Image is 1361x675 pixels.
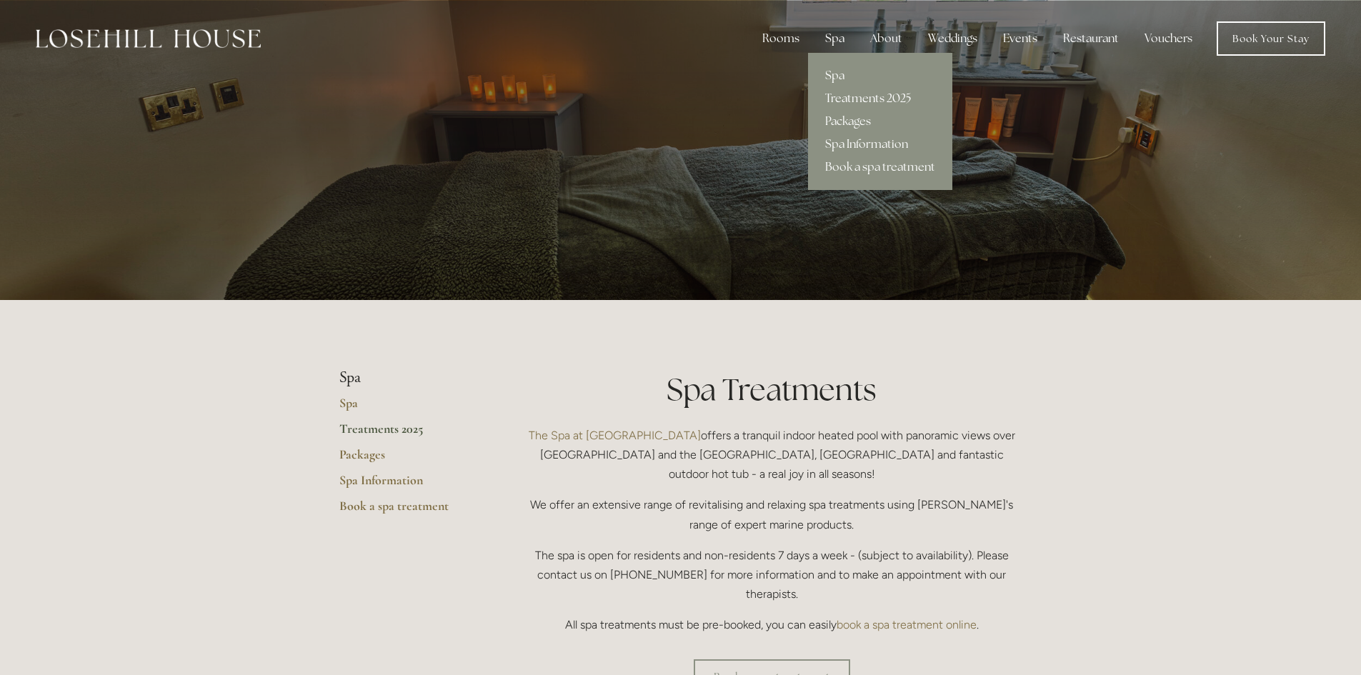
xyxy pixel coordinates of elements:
img: Losehill House [36,29,261,48]
h1: Spa Treatments [522,369,1022,411]
a: Book a spa treatment [339,498,476,524]
div: Rooms [751,24,811,53]
a: Spa Information [808,133,952,156]
a: Packages [808,110,952,133]
a: book a spa treatment online [837,618,977,631]
a: The Spa at [GEOGRAPHIC_DATA] [529,429,701,442]
a: Spa Information [339,472,476,498]
a: Vouchers [1133,24,1204,53]
a: Spa [339,395,476,421]
p: offers a tranquil indoor heated pool with panoramic views over [GEOGRAPHIC_DATA] and the [GEOGRAP... [522,426,1022,484]
div: Events [992,24,1049,53]
a: Book Your Stay [1217,21,1325,56]
div: Weddings [917,24,989,53]
p: The spa is open for residents and non-residents 7 days a week - (subject to availability). Please... [522,546,1022,604]
a: Treatments 2025 [808,87,952,110]
a: Book a spa treatment [808,156,952,179]
p: All spa treatments must be pre-booked, you can easily . [522,615,1022,634]
a: Packages [339,446,476,472]
a: Spa [808,64,952,87]
li: Spa [339,369,476,387]
p: We offer an extensive range of revitalising and relaxing spa treatments using [PERSON_NAME]'s ran... [522,495,1022,534]
div: Spa [814,24,856,53]
a: Treatments 2025 [339,421,476,446]
div: Restaurant [1052,24,1130,53]
div: About [859,24,914,53]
